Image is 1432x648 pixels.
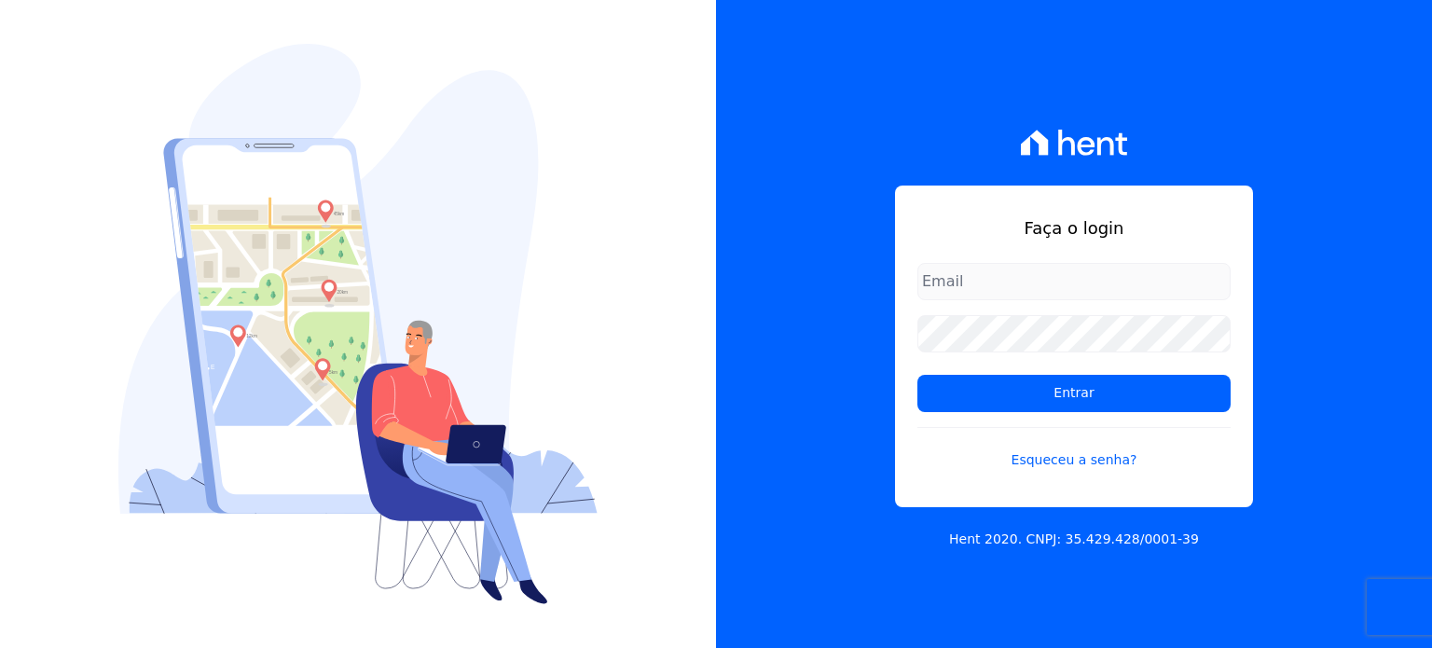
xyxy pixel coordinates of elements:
[917,427,1231,470] a: Esqueceu a senha?
[949,530,1199,549] p: Hent 2020. CNPJ: 35.429.428/0001-39
[917,375,1231,412] input: Entrar
[917,263,1231,300] input: Email
[917,215,1231,241] h1: Faça o login
[118,44,598,604] img: Login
